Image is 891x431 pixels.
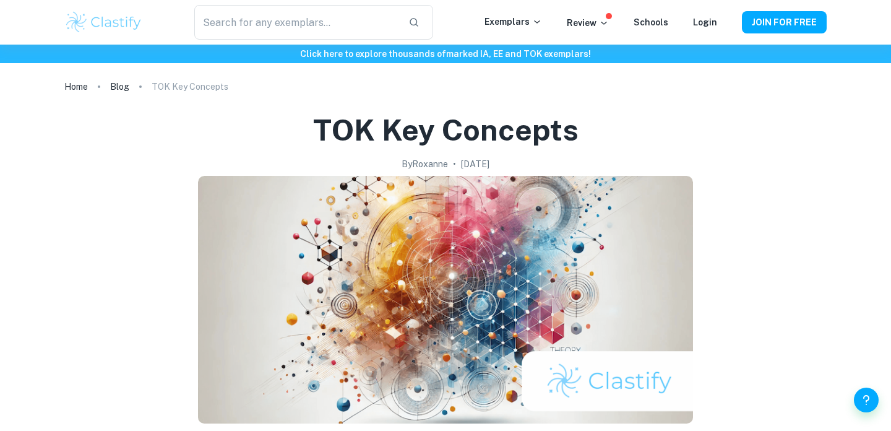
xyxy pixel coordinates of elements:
[693,17,717,27] a: Login
[742,11,827,33] button: JOIN FOR FREE
[64,10,143,35] img: Clastify logo
[2,47,889,61] h6: Click here to explore thousands of marked IA, EE and TOK exemplars !
[567,16,609,30] p: Review
[152,80,228,94] p: TOK Key Concepts
[110,78,129,95] a: Blog
[64,78,88,95] a: Home
[484,15,542,28] p: Exemplars
[634,17,668,27] a: Schools
[194,5,398,40] input: Search for any exemplars...
[198,176,693,424] img: TOK Key Concepts cover image
[854,388,879,412] button: Help and Feedback
[313,110,579,150] h1: TOK Key Concepts
[453,157,456,171] p: •
[402,157,448,171] h2: By Roxanne
[461,157,489,171] h2: [DATE]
